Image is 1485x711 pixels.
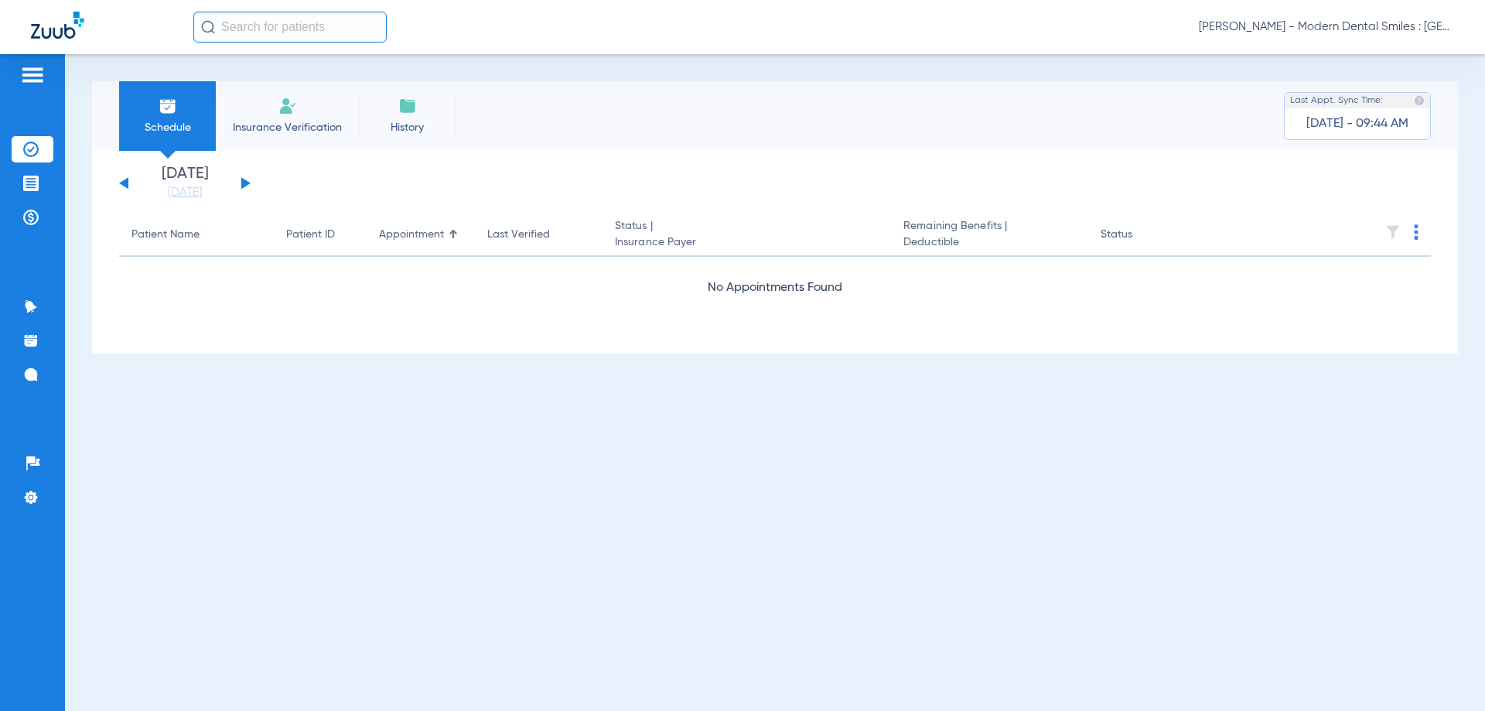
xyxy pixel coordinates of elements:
[603,214,891,257] th: Status |
[131,227,261,243] div: Patient Name
[119,279,1431,298] div: No Appointments Found
[1306,116,1408,132] span: [DATE] - 09:44 AM
[159,97,177,115] img: Schedule
[201,20,215,34] img: Search Icon
[379,227,463,243] div: Appointment
[138,166,231,200] li: [DATE]
[1088,214,1193,257] th: Status
[398,97,417,115] img: History
[1385,224,1401,240] img: filter.svg
[487,227,550,243] div: Last Verified
[379,227,444,243] div: Appointment
[615,234,879,251] span: Insurance Payer
[370,120,444,135] span: History
[20,66,45,84] img: hamburger-icon
[1290,93,1383,108] span: Last Appt. Sync Time:
[286,227,354,243] div: Patient ID
[487,227,590,243] div: Last Verified
[1414,95,1425,106] img: last sync help info
[193,12,387,43] input: Search for patients
[891,214,1087,257] th: Remaining Benefits |
[1199,19,1454,35] span: [PERSON_NAME] - Modern Dental Smiles : [GEOGRAPHIC_DATA]
[131,120,204,135] span: Schedule
[227,120,347,135] span: Insurance Verification
[1414,224,1418,240] img: group-dot-blue.svg
[903,234,1075,251] span: Deductible
[31,12,84,39] img: Zuub Logo
[278,97,297,115] img: Manual Insurance Verification
[286,227,335,243] div: Patient ID
[131,227,200,243] div: Patient Name
[138,185,231,200] a: [DATE]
